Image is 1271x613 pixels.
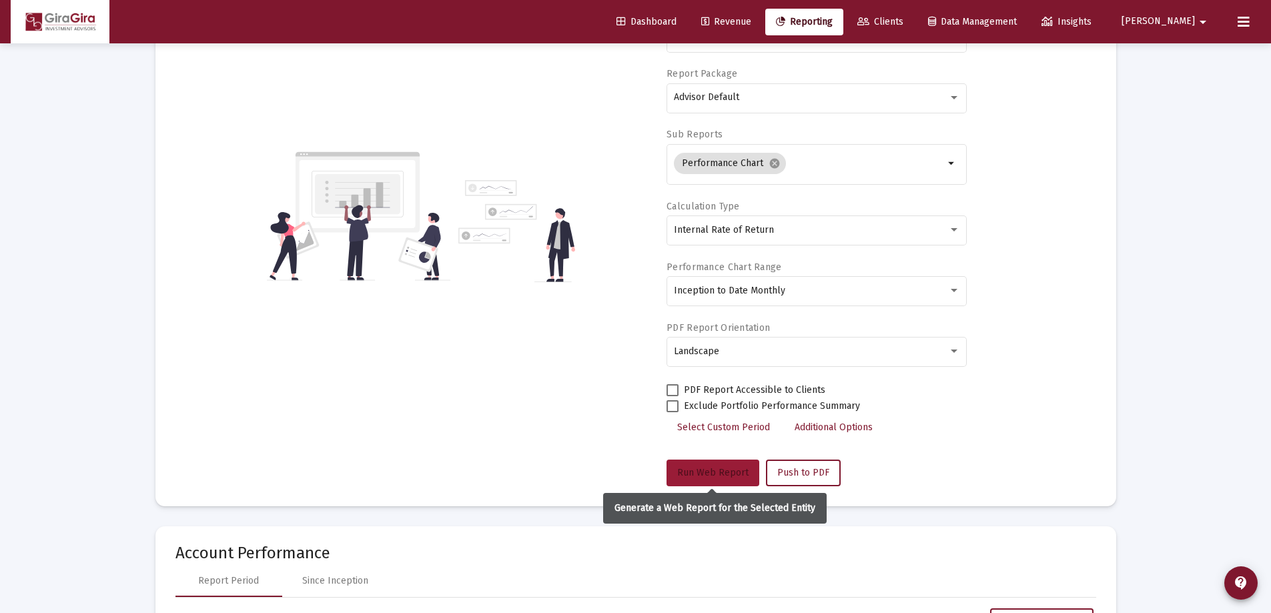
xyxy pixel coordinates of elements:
div: Since Inception [302,574,368,588]
a: Insights [1031,9,1102,35]
span: [PERSON_NAME] [1122,16,1195,27]
label: PDF Report Orientation [667,322,770,334]
mat-icon: contact_support [1233,575,1249,591]
span: Run Web Report [677,467,749,478]
button: Run Web Report [667,460,759,486]
a: Data Management [917,9,1027,35]
span: Insights [1041,16,1092,27]
span: Dashboard [616,16,677,27]
a: Clients [847,9,914,35]
button: Push to PDF [766,460,841,486]
span: Push to PDF [777,467,829,478]
span: Clients [857,16,903,27]
span: Select Custom Period [677,422,770,433]
mat-card-title: Account Performance [175,546,1096,560]
span: Internal Rate of Return [674,224,774,235]
label: Calculation Type [667,201,739,212]
mat-icon: cancel [769,157,781,169]
a: Reporting [765,9,843,35]
img: Dashboard [21,9,99,35]
span: Data Management [928,16,1017,27]
div: Report Period [198,574,259,588]
a: Dashboard [606,9,687,35]
span: PDF Report Accessible to Clients [684,382,825,398]
img: reporting [267,150,450,282]
mat-icon: arrow_drop_down [1195,9,1211,35]
mat-chip-list: Selection [674,150,944,177]
span: Landscape [674,346,719,357]
span: Advisor Default [674,91,739,103]
label: Performance Chart Range [667,261,781,273]
mat-icon: arrow_drop_down [944,155,960,171]
span: Inception to Date Monthly [674,285,785,296]
span: Revenue [701,16,751,27]
span: Exclude Portfolio Performance Summary [684,398,860,414]
span: Reporting [776,16,833,27]
span: Additional Options [795,422,873,433]
mat-chip: Performance Chart [674,153,786,174]
label: Report Package [667,68,737,79]
button: [PERSON_NAME] [1106,8,1227,35]
label: Sub Reports [667,129,723,140]
a: Revenue [691,9,762,35]
img: reporting-alt [458,180,575,282]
